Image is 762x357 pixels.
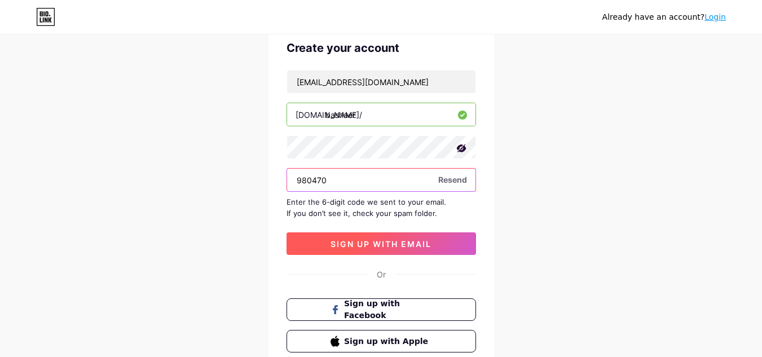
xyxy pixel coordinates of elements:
[602,11,726,23] div: Already have an account?
[287,39,476,56] div: Create your account
[287,330,476,352] button: Sign up with Apple
[704,12,726,21] a: Login
[287,169,475,191] input: Paste login code
[438,174,467,186] span: Resend
[287,232,476,255] button: sign up with email
[296,109,362,121] div: [DOMAIN_NAME]/
[344,336,431,347] span: Sign up with Apple
[331,239,431,249] span: sign up with email
[287,103,475,126] input: username
[287,298,476,321] button: Sign up with Facebook
[287,70,475,93] input: Email
[287,196,476,219] div: Enter the 6-digit code we sent to your email. If you don’t see it, check your spam folder.
[344,298,431,321] span: Sign up with Facebook
[377,268,386,280] div: Or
